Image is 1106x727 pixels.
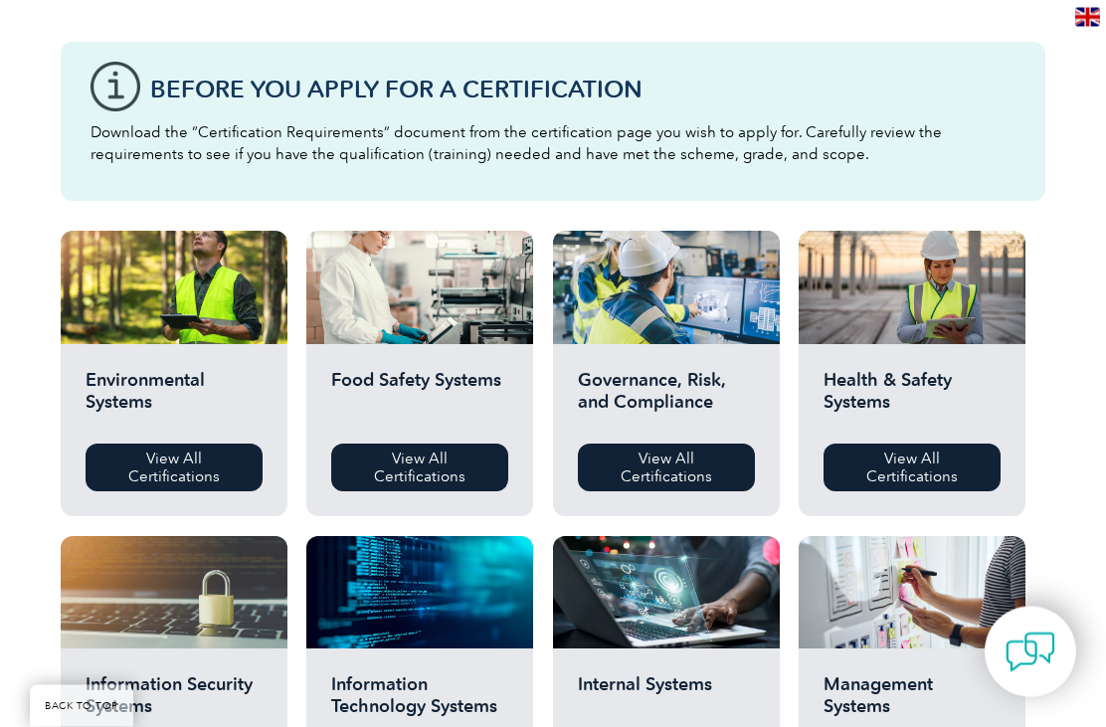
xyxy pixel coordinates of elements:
[824,370,1001,430] h2: Health & Safety Systems
[1075,8,1100,27] img: en
[331,370,508,430] h2: Food Safety Systems
[86,370,263,430] h2: Environmental Systems
[824,445,1001,492] a: View All Certifications
[91,122,1015,166] p: Download the “Certification Requirements” document from the certification page you wish to apply ...
[150,78,1015,102] h3: Before You Apply For a Certification
[578,445,755,492] a: View All Certifications
[1006,628,1055,677] img: contact-chat.png
[86,445,263,492] a: View All Certifications
[30,685,133,727] a: BACK TO TOP
[331,445,508,492] a: View All Certifications
[578,370,755,430] h2: Governance, Risk, and Compliance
